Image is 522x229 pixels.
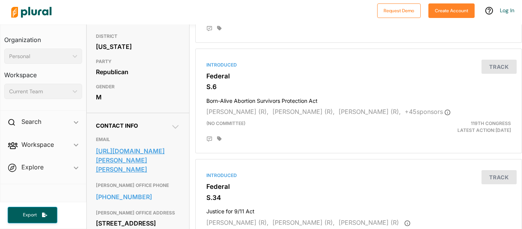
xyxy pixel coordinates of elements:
div: Introduced [206,172,511,179]
h3: S.34 [206,194,511,201]
div: Add tags [217,26,222,31]
span: 119th Congress [471,120,511,126]
div: Republican [96,66,180,78]
span: [PERSON_NAME] (R), [272,219,335,226]
h3: Organization [4,29,82,45]
h3: Federal [206,183,511,190]
span: Export [18,212,42,218]
button: Export [8,207,57,223]
div: Add Position Statement [206,136,212,142]
div: (no committee) [201,120,411,134]
span: Contact Info [96,122,138,129]
div: Latest Action: [DATE] [411,120,517,134]
span: [PERSON_NAME] (R), [272,108,335,115]
a: [PHONE_NUMBER] [96,191,180,203]
div: M [96,91,180,103]
div: [US_STATE] [96,41,180,52]
h3: EMAIL [96,135,180,144]
h3: DISTRICT [96,32,180,41]
div: Current Team [9,88,70,96]
button: Request Demo [377,3,421,18]
button: Create Account [428,3,475,18]
h3: Workspace [4,64,82,81]
h3: GENDER [96,82,180,91]
button: Track [481,170,517,184]
div: Add Position Statement [206,26,212,32]
span: [PERSON_NAME] (R), [206,108,269,115]
button: Track [481,60,517,74]
div: [STREET_ADDRESS] [96,218,180,229]
span: [PERSON_NAME] (R), [339,108,401,115]
a: Log In [500,7,514,14]
h3: Federal [206,72,511,80]
h3: [PERSON_NAME] OFFICE ADDRESS [96,208,180,218]
a: Create Account [428,6,475,14]
span: [PERSON_NAME] (R) [339,219,399,226]
a: [URL][DOMAIN_NAME][PERSON_NAME][PERSON_NAME] [96,145,180,175]
h2: Search [21,117,41,126]
h3: [PERSON_NAME] OFFICE PHONE [96,181,180,190]
div: Introduced [206,62,511,68]
span: [PERSON_NAME] (R), [206,219,269,226]
a: Request Demo [377,6,421,14]
h4: Born-Alive Abortion Survivors Protection Act [206,94,511,104]
div: Personal [9,52,70,60]
h4: Justice for 9/11 Act [206,205,511,215]
h3: PARTY [96,57,180,66]
span: + 45 sponsor s [405,108,451,115]
div: Add tags [217,136,222,141]
h3: S.6 [206,83,511,91]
